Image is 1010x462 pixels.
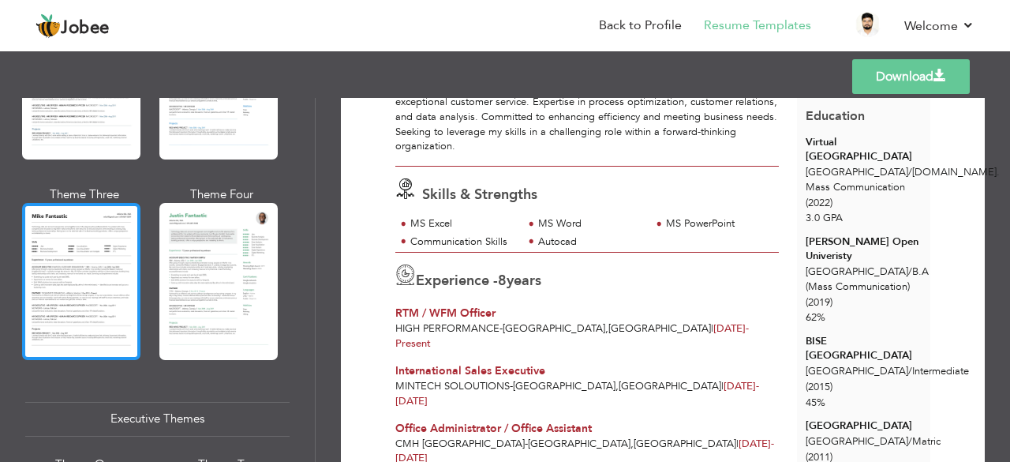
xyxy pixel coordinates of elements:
[416,271,498,291] span: Experience -
[806,396,825,410] span: 45%
[908,165,912,179] span: /
[855,12,881,37] img: Profile Img
[499,321,503,336] span: -
[724,379,759,393] span: [DATE]
[25,186,144,203] div: Theme Three
[599,17,682,35] a: Back to Profile
[806,196,832,210] span: (2022)
[806,211,843,225] span: 3.0 GPA
[806,380,832,394] span: (2015)
[498,271,507,291] span: 8
[410,235,514,250] div: Communication Skills
[908,364,912,378] span: /
[771,437,774,451] span: -
[666,216,769,231] div: MS PowerPoint
[806,295,832,310] span: (2019)
[615,379,619,393] span: ,
[605,321,608,336] span: ,
[806,165,1000,194] span: [GEOGRAPHIC_DATA] [DOMAIN_NAME]. Mass Communication
[713,321,749,336] span: [DATE]
[908,265,912,279] span: /
[422,185,537,205] span: Skills & Strengths
[711,321,713,336] span: |
[634,437,736,451] span: [GEOGRAPHIC_DATA]
[36,13,110,39] a: Jobee
[806,334,922,363] div: BISE [GEOGRAPHIC_DATA]
[806,265,929,294] span: [GEOGRAPHIC_DATA] B.A (Mass Communication)
[395,379,510,393] span: Mintech Soloutions
[36,13,61,39] img: jobee.io
[513,379,615,393] span: [GEOGRAPHIC_DATA]
[908,434,912,449] span: /
[806,434,941,449] span: [GEOGRAPHIC_DATA] Matric
[806,135,922,164] div: Virtual [GEOGRAPHIC_DATA]
[61,20,110,37] span: Jobee
[721,379,724,393] span: |
[525,437,528,451] span: -
[498,271,541,291] label: years
[395,437,525,451] span: CMH [GEOGRAPHIC_DATA]
[503,321,605,336] span: [GEOGRAPHIC_DATA]
[608,321,711,336] span: [GEOGRAPHIC_DATA]
[163,186,281,203] div: Theme Four
[395,321,499,336] span: High Performance
[806,235,922,264] div: [PERSON_NAME] Open Univeristy
[510,379,513,393] span: -
[395,321,749,351] span: Present
[538,235,642,250] div: Autocad
[736,437,739,451] span: |
[806,364,969,378] span: [GEOGRAPHIC_DATA] Intermediate
[852,59,970,94] a: Download
[806,419,922,434] div: [GEOGRAPHIC_DATA]
[756,379,759,393] span: -
[395,363,545,378] span: International Sales Executive
[806,310,825,325] span: 62%
[746,321,749,336] span: -
[739,437,774,451] span: [DATE]
[25,402,290,436] div: Executive Themes
[630,437,634,451] span: ,
[528,437,630,451] span: [GEOGRAPHIC_DATA]
[538,216,642,231] div: MS Word
[410,216,514,231] div: MS Excel
[704,17,811,35] a: Resume Templates
[395,379,759,408] span: [DATE]
[395,306,496,321] span: RTM / WFM Officer
[395,421,592,436] span: Office Administrator / Office Assistant
[904,17,974,36] a: Welcome
[619,379,721,393] span: [GEOGRAPHIC_DATA]
[395,66,779,153] div: Results-driven professional with over 8 years of experience in the BPO industry and educational i...
[806,107,865,125] span: Education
